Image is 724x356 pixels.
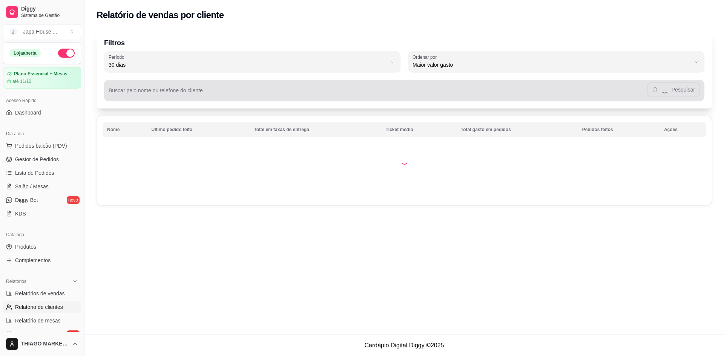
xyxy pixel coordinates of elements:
[413,61,691,69] span: Maior valor gasto
[3,287,81,299] a: Relatórios de vendas
[15,303,63,311] span: Relatório de clientes
[104,38,704,48] p: Filtros
[3,315,81,327] a: Relatório de mesas
[3,241,81,253] a: Produtos
[21,6,78,12] span: Diggy
[109,90,647,97] input: Buscar pelo nome ou telefone do cliente
[14,71,67,77] article: Plano Essencial + Mesas
[109,61,387,69] span: 30 dias
[3,180,81,193] a: Salão / Mesas
[3,229,81,241] div: Catálogo
[6,278,26,284] span: Relatórios
[3,3,81,21] a: DiggySistema de Gestão
[3,254,81,266] a: Complementos
[413,54,439,60] label: Ordenar por
[3,194,81,206] a: Diggy Botnovo
[15,142,67,150] span: Pedidos balcão (PDV)
[15,317,61,324] span: Relatório de mesas
[3,208,81,220] a: KDS
[3,24,81,39] button: Select a team
[15,210,26,217] span: KDS
[109,54,127,60] label: Período
[15,156,59,163] span: Gestor de Pedidos
[15,183,49,190] span: Salão / Mesas
[3,95,81,107] div: Acesso Rápido
[3,328,81,340] a: Relatório de fidelidadenovo
[400,157,408,165] div: Loading
[15,330,67,338] span: Relatório de fidelidade
[3,107,81,119] a: Dashboard
[3,128,81,140] div: Dia a dia
[3,167,81,179] a: Lista de Pedidos
[23,28,57,35] div: Japa House. ...
[3,301,81,313] a: Relatório de clientes
[9,49,41,57] div: Loja aberta
[15,169,54,177] span: Lista de Pedidos
[3,335,81,353] button: THIAGO MARKETING
[15,290,65,297] span: Relatórios de vendas
[97,9,224,21] h2: Relatório de vendas por cliente
[84,335,724,356] footer: Cardápio Digital Diggy © 2025
[3,67,81,89] a: Plano Essencial + Mesasaté 11/10
[15,257,51,264] span: Complementos
[15,243,36,251] span: Produtos
[58,49,75,58] button: Alterar Status
[21,341,69,347] span: THIAGO MARKETING
[15,109,41,116] span: Dashboard
[3,140,81,152] button: Pedidos balcão (PDV)
[3,153,81,165] a: Gestor de Pedidos
[12,78,31,84] article: até 11/10
[15,196,38,204] span: Diggy Bot
[21,12,78,18] span: Sistema de Gestão
[104,51,400,72] button: Período30 dias
[9,28,17,35] span: J
[408,51,704,72] button: Ordenar porMaior valor gasto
